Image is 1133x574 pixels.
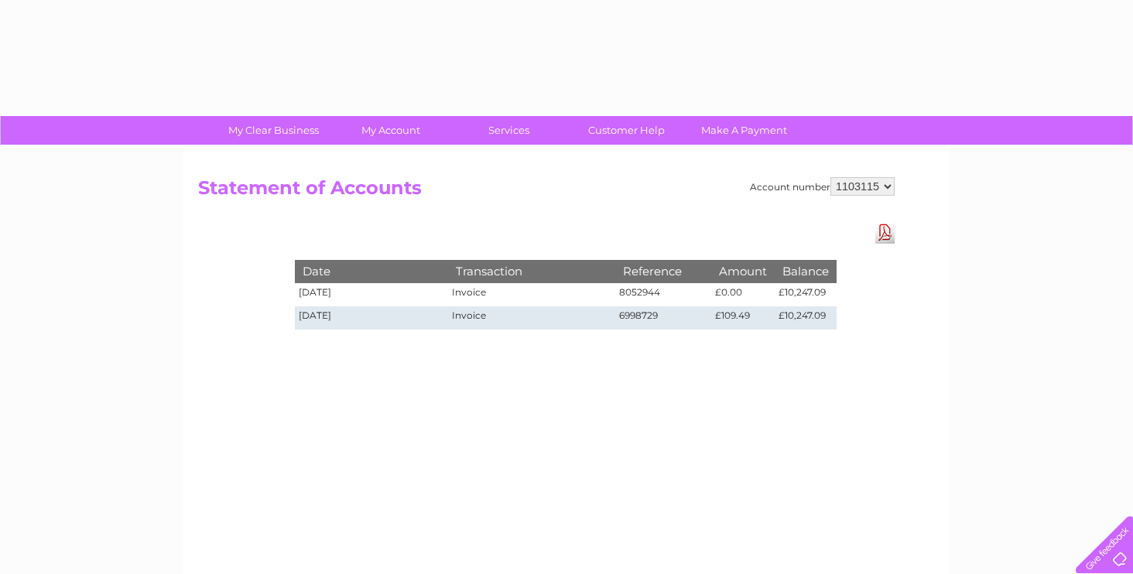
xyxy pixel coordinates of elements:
[563,116,690,145] a: Customer Help
[615,260,711,282] th: Reference
[295,306,448,330] td: [DATE]
[711,260,775,282] th: Amount
[775,306,837,330] td: £10,247.09
[775,260,837,282] th: Balance
[210,116,337,145] a: My Clear Business
[875,221,895,244] a: Download Pdf
[448,306,615,330] td: Invoice
[295,260,448,282] th: Date
[680,116,808,145] a: Make A Payment
[775,283,837,306] td: £10,247.09
[295,283,448,306] td: [DATE]
[198,177,895,207] h2: Statement of Accounts
[711,306,775,330] td: £109.49
[448,260,615,282] th: Transaction
[750,177,895,196] div: Account number
[615,306,711,330] td: 6998729
[327,116,455,145] a: My Account
[448,283,615,306] td: Invoice
[711,283,775,306] td: £0.00
[445,116,573,145] a: Services
[615,283,711,306] td: 8052944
